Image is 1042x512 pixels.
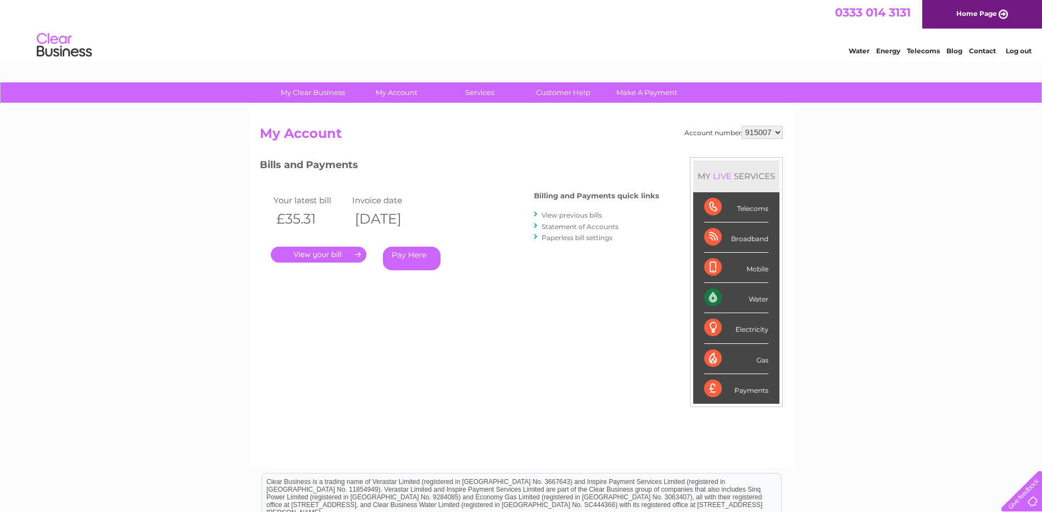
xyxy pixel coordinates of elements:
[849,47,870,55] a: Water
[907,47,940,55] a: Telecoms
[969,47,996,55] a: Contact
[704,253,768,283] div: Mobile
[876,47,900,55] a: Energy
[704,192,768,222] div: Telecoms
[260,126,783,147] h2: My Account
[693,160,779,192] div: MY SERVICES
[351,82,442,103] a: My Account
[349,193,428,208] td: Invoice date
[704,344,768,374] div: Gas
[534,192,659,200] h4: Billing and Payments quick links
[835,5,911,19] a: 0333 014 3131
[262,6,781,53] div: Clear Business is a trading name of Verastar Limited (registered in [GEOGRAPHIC_DATA] No. 3667643...
[268,82,358,103] a: My Clear Business
[704,313,768,343] div: Electricity
[704,283,768,313] div: Water
[349,208,428,230] th: [DATE]
[434,82,525,103] a: Services
[704,222,768,253] div: Broadband
[684,126,783,139] div: Account number
[946,47,962,55] a: Blog
[711,171,734,181] div: LIVE
[271,208,350,230] th: £35.31
[271,193,350,208] td: Your latest bill
[260,157,659,176] h3: Bills and Payments
[518,82,609,103] a: Customer Help
[542,222,618,231] a: Statement of Accounts
[36,29,92,62] img: logo.png
[383,247,441,270] a: Pay Here
[601,82,692,103] a: Make A Payment
[704,374,768,404] div: Payments
[271,247,366,263] a: .
[542,233,612,242] a: Paperless bill settings
[542,211,602,219] a: View previous bills
[1006,47,1032,55] a: Log out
